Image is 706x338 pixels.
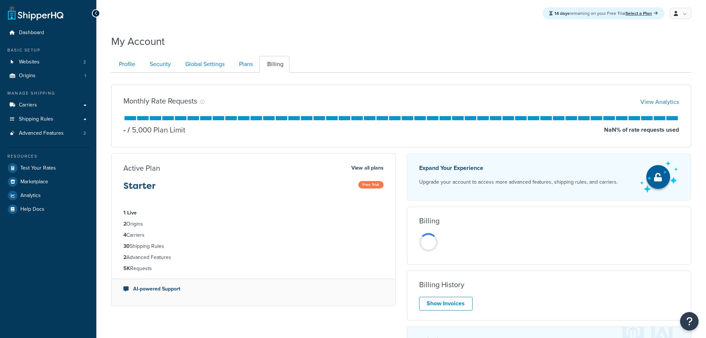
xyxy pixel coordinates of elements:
[6,26,91,40] a: Dashboard
[640,98,679,106] a: View Analytics
[123,253,384,262] li: Advanced Features
[19,73,36,79] span: Origins
[20,193,41,199] span: Analytics
[6,69,91,83] li: Origins
[231,56,259,73] a: Plans
[123,265,384,273] li: Requests
[6,69,91,83] a: Origins 1
[543,7,664,19] div: remaining on your Free Trial
[419,163,618,173] p: Expand Your Experience
[6,189,91,202] a: Analytics
[8,6,63,20] a: ShipperHQ Home
[123,125,126,135] p: -
[178,56,231,73] a: Global Settings
[6,153,91,160] div: Resources
[604,125,679,135] p: NaN % of rate requests used
[111,56,141,73] a: Profile
[123,265,130,272] strong: 5K
[351,163,384,173] a: View all plans
[20,206,44,213] span: Help Docs
[358,181,384,188] span: Free Trial
[419,297,473,311] a: Show Invoices
[83,59,86,65] span: 2
[554,10,570,17] strong: 14 days
[6,55,91,69] a: Websites 2
[84,73,86,79] span: 1
[123,253,126,261] strong: 2
[19,30,44,36] span: Dashboard
[6,203,91,216] a: Help Docs
[6,47,91,53] div: Basic Setup
[142,56,177,73] a: Security
[6,175,91,188] a: Marketplace
[19,59,40,65] span: Websites
[123,242,384,250] li: Shipping Rules
[6,161,91,175] a: Test Your Rates
[259,56,289,73] a: Billing
[123,209,137,217] strong: 1 Live
[6,127,91,140] li: Advanced Features
[123,231,384,239] li: Carriers
[419,217,440,225] h3: Billing
[680,312,699,331] button: Open Resource Center
[6,98,91,112] a: Carriers
[123,285,384,293] li: AI-powered Support
[407,153,692,201] a: Expand Your Experience Upgrade your account to access more advanced features, shipping rules, and...
[83,130,86,137] span: 2
[20,165,56,171] span: Test Your Rates
[626,10,658,17] a: Select a Plan
[111,34,165,49] h1: My Account
[123,242,130,250] strong: 30
[19,116,53,122] span: Shipping Rules
[123,181,156,197] h3: Starter
[419,280,464,289] h3: Billing History
[20,179,48,185] span: Marketplace
[19,130,64,137] span: Advanced Features
[123,220,384,228] li: Origins
[419,177,618,187] p: Upgrade your account to access more advanced features, shipping rules, and carriers.
[6,55,91,69] li: Websites
[6,90,91,96] div: Manage Shipping
[123,97,197,105] h3: Monthly Rate Requests
[123,231,126,239] strong: 4
[126,125,185,135] p: 5,000 Plan Limit
[6,127,91,140] a: Advanced Features 2
[123,164,160,172] h3: Active Plan
[6,112,91,126] a: Shipping Rules
[19,102,37,108] span: Carriers
[127,124,130,135] span: /
[123,220,126,228] strong: 2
